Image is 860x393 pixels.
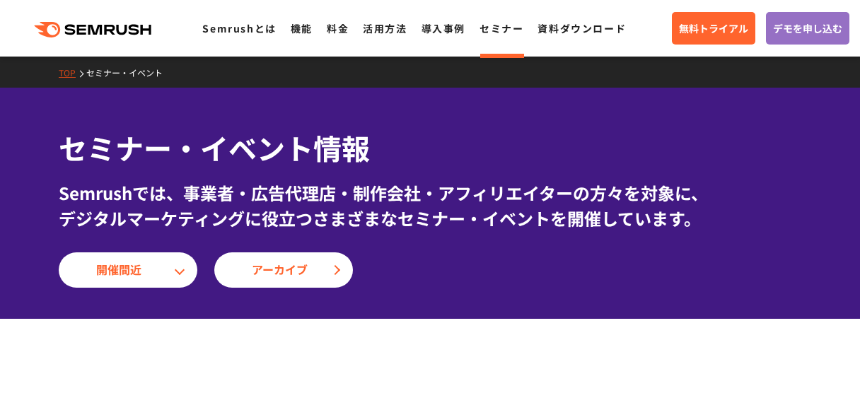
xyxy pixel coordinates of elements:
a: 開催間近 [59,252,197,288]
a: TOP [59,66,86,78]
h1: セミナー・イベント情報 [59,127,801,169]
span: 無料トライアル [679,20,748,36]
span: アーカイブ [252,261,315,279]
a: セミナー・イベント [86,66,173,78]
a: アーカイブ [214,252,353,288]
div: Semrushでは、事業者・広告代理店・制作会社・アフィリエイターの方々を対象に、 デジタルマーケティングに役立つさまざまなセミナー・イベントを開催しています。 [59,180,801,231]
a: デモを申し込む [766,12,849,45]
a: セミナー [480,21,523,35]
a: 導入事例 [422,21,465,35]
a: 無料トライアル [672,12,755,45]
span: 開催間近 [96,261,160,279]
a: 料金 [327,21,349,35]
span: デモを申し込む [773,20,842,36]
a: Semrushとは [202,21,276,35]
a: 機能 [291,21,313,35]
a: 活用方法 [363,21,407,35]
a: 資料ダウンロード [537,21,626,35]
